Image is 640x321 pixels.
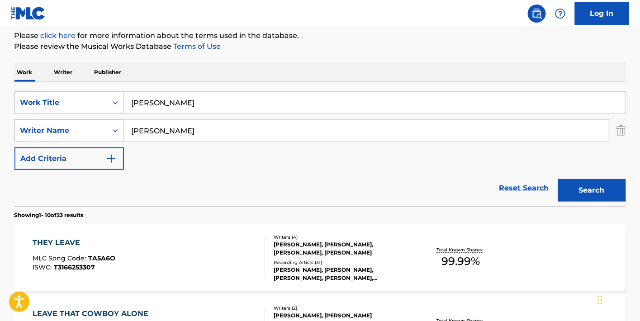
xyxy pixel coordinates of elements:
[274,234,410,241] div: Writers ( 4 )
[20,125,102,136] div: Writer Name
[595,278,640,321] iframe: Chat Widget
[88,254,115,262] span: TA5A6O
[437,246,485,253] p: Total Known Shares:
[274,259,410,266] div: Recording Artists ( 31 )
[274,266,410,282] div: [PERSON_NAME], [PERSON_NAME], [PERSON_NAME], [PERSON_NAME], [PERSON_NAME]
[14,91,626,206] form: Search Form
[33,263,54,271] span: ISWC :
[54,263,95,271] span: T3166253307
[41,31,76,40] a: click here
[14,63,35,82] p: Work
[172,42,221,51] a: Terms of Use
[274,241,410,257] div: [PERSON_NAME], [PERSON_NAME], [PERSON_NAME], [PERSON_NAME]
[575,2,629,25] a: Log In
[616,119,626,142] img: Delete Criterion
[531,8,542,19] img: search
[495,178,554,198] a: Reset Search
[20,97,102,108] div: Work Title
[52,63,76,82] p: Writer
[274,305,410,312] div: Writers ( 2 )
[106,153,117,164] img: 9d2ae6d4665cec9f34b9.svg
[555,8,566,19] img: help
[14,147,124,170] button: Add Criteria
[11,7,46,20] img: MLC Logo
[442,253,480,269] span: 99.99 %
[92,63,124,82] p: Publisher
[528,5,546,23] a: Public Search
[33,308,153,319] div: LEAVE THAT COWBOY ALONE
[33,237,115,248] div: THEY LEAVE
[14,211,84,219] p: Showing 1 - 10 of 23 results
[33,254,88,262] span: MLC Song Code :
[558,179,626,202] button: Search
[14,41,626,52] p: Please review the Musical Works Database
[14,30,626,41] p: Please for more information about the terms used in the database.
[597,287,603,314] div: Drag
[551,5,569,23] div: Help
[14,224,626,292] a: THEY LEAVEMLC Song Code:TA5A6OISWC:T3166253307Writers (4)[PERSON_NAME], [PERSON_NAME], [PERSON_NA...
